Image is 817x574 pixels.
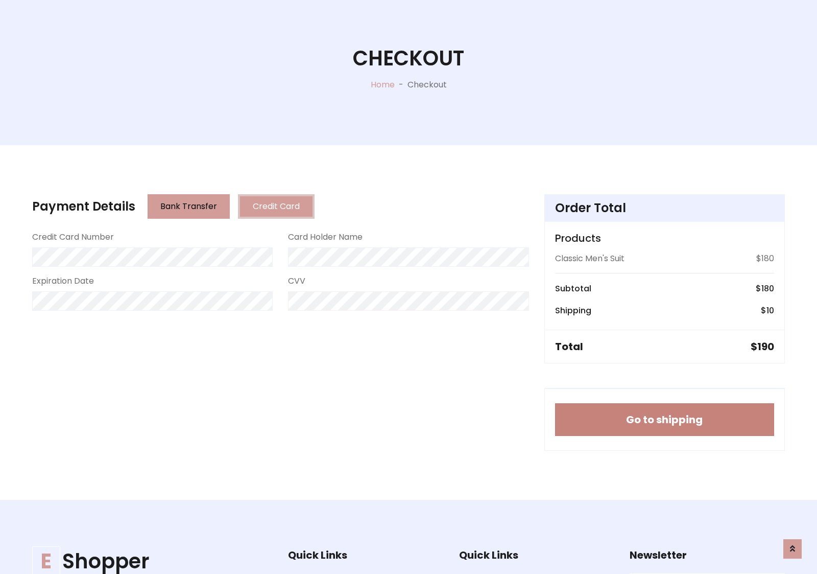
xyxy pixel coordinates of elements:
[555,340,583,353] h5: Total
[761,283,774,294] span: 180
[288,275,305,287] label: CVV
[555,306,591,315] h6: Shipping
[630,549,785,561] h5: Newsletter
[148,194,230,219] button: Bank Transfer
[288,549,443,561] h5: Quick Links
[756,284,774,293] h6: $
[288,231,363,243] label: Card Holder Name
[32,231,114,243] label: Credit Card Number
[555,252,624,265] p: Classic Men's Suit
[555,232,774,244] h5: Products
[407,79,447,91] p: Checkout
[395,79,407,91] p: -
[761,306,774,315] h6: $
[459,549,614,561] h5: Quick Links
[756,252,774,265] p: $180
[766,305,774,316] span: 10
[32,275,94,287] label: Expiration Date
[238,194,315,219] button: Credit Card
[32,549,256,573] a: EShopper
[751,340,774,353] h5: $
[353,46,464,71] h1: Checkout
[555,403,774,436] button: Go to shipping
[555,284,591,293] h6: Subtotal
[371,79,395,90] a: Home
[757,339,774,354] span: 190
[32,199,135,214] h4: Payment Details
[32,549,256,573] h1: Shopper
[555,201,774,216] h4: Order Total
